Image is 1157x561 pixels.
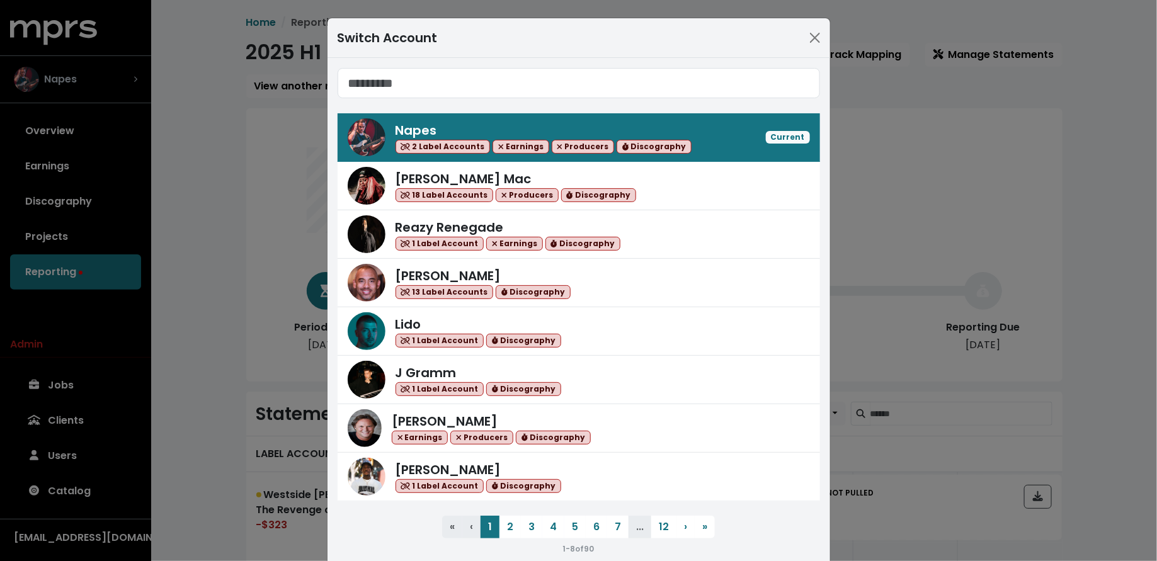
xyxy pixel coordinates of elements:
[552,140,615,154] span: Producers
[348,361,385,399] img: J Gramm
[496,285,571,300] span: Discography
[561,188,636,203] span: Discography
[499,516,521,538] button: 2
[563,543,595,554] small: 1 - 8 of 90
[396,170,532,188] span: [PERSON_NAME] Mac
[338,404,820,453] a: Scott Hendricks[PERSON_NAME] Earnings Producers Discography
[496,188,559,203] span: Producers
[396,140,491,154] span: 2 Label Accounts
[396,382,484,397] span: 1 Label Account
[396,218,504,236] span: Reazy Renegade
[766,131,810,144] span: Current
[338,113,820,162] a: NapesNapes 2 Label Accounts Earnings Producers DiscographyCurrent
[607,516,629,538] button: 7
[651,516,676,538] button: 12
[493,140,549,154] span: Earnings
[481,516,499,538] button: 1
[338,210,820,259] a: Reazy RenegadeReazy Renegade 1 Label Account Earnings Discography
[396,315,421,333] span: Lido
[396,188,494,203] span: 18 Label Accounts
[338,453,820,501] a: Lex Luger[PERSON_NAME] 1 Label Account Discography
[338,259,820,307] a: Harvey Mason Jr[PERSON_NAME] 13 Label Accounts Discography
[564,516,586,538] button: 5
[396,285,494,300] span: 13 Label Accounts
[396,237,484,251] span: 1 Label Account
[396,334,484,348] span: 1 Label Account
[450,431,513,445] span: Producers
[348,167,385,205] img: Keegan Mac
[396,461,501,479] span: [PERSON_NAME]
[348,409,382,447] img: Scott Hendricks
[396,122,437,139] span: Napes
[338,356,820,404] a: J GrammJ Gramm 1 Label Account Discography
[684,519,687,534] span: ›
[338,28,438,47] div: Switch Account
[617,140,692,154] span: Discography
[348,264,385,302] img: Harvey Mason Jr
[348,458,385,496] img: Lex Luger
[486,479,561,494] span: Discography
[545,237,620,251] span: Discography
[586,516,607,538] button: 6
[396,364,457,382] span: J Gramm
[396,267,501,285] span: [PERSON_NAME]
[486,382,561,397] span: Discography
[396,479,484,494] span: 1 Label Account
[338,68,820,98] input: Search accounts
[338,307,820,356] a: LidoLido 1 Label Account Discography
[521,516,542,538] button: 3
[338,162,820,210] a: Keegan Mac[PERSON_NAME] Mac 18 Label Accounts Producers Discography
[392,431,448,445] span: Earnings
[348,118,385,156] img: Napes
[542,516,564,538] button: 4
[486,334,561,348] span: Discography
[805,28,825,48] button: Close
[348,215,385,253] img: Reazy Renegade
[516,431,591,445] span: Discography
[702,519,707,534] span: »
[348,312,385,350] img: Lido
[392,412,498,430] span: [PERSON_NAME]
[486,237,543,251] span: Earnings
